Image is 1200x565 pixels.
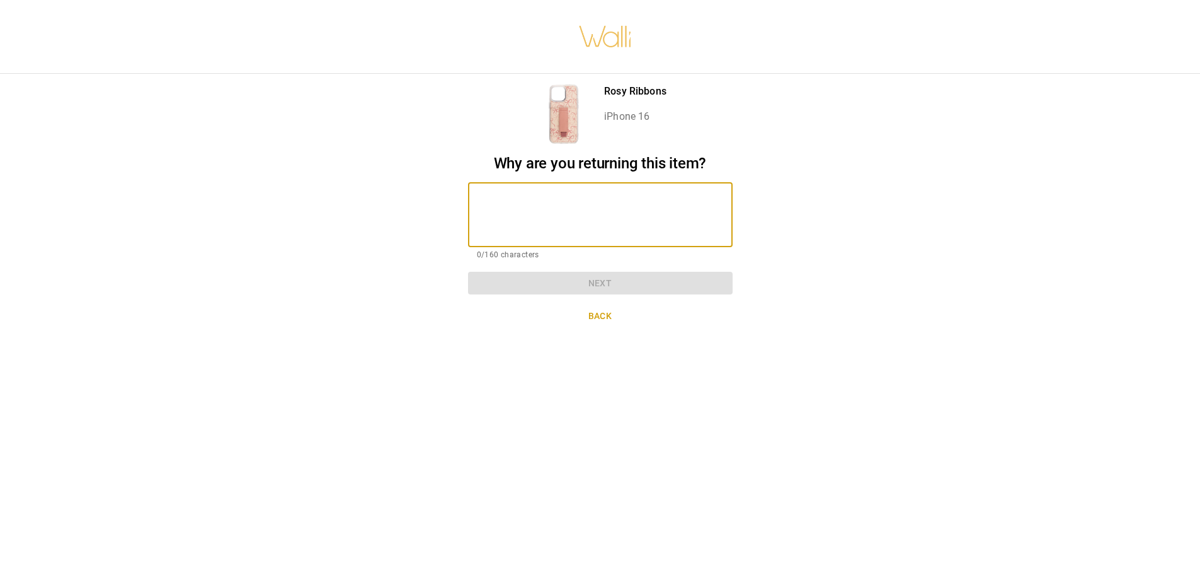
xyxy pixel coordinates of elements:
[604,84,666,99] p: Rosy Ribbons
[578,9,632,64] img: walli-inc.myshopify.com
[604,109,666,124] p: iPhone 16
[468,305,733,328] button: Back
[468,154,733,173] h2: Why are you returning this item?
[477,249,724,262] p: 0/160 characters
